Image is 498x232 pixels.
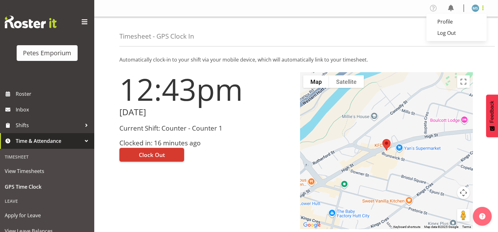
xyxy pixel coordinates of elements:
button: Drag Pegman onto the map to open Street View [457,209,470,222]
p: Automatically clock-in to your shift via your mobile device, which will automatically link to you... [119,56,473,63]
span: Shifts [16,121,82,130]
button: Show street map [303,75,329,88]
a: Log Out [426,27,487,39]
h1: 12:43pm [119,72,293,106]
h4: Timesheet - GPS Clock In [119,33,194,40]
div: Timesheet [2,150,93,163]
span: Roster [16,89,91,99]
a: GPS Time Clock [2,179,93,195]
span: GPS Time Clock [5,182,90,192]
img: Rosterit website logo [5,16,57,28]
div: Leave [2,195,93,208]
h3: Current Shift: Counter - Counter 1 [119,125,293,132]
span: Map data ©2025 Google [424,225,458,229]
span: Time & Attendance [16,136,82,146]
button: Feedback - Show survey [486,94,498,137]
span: Apply for Leave [5,211,90,220]
a: View Timesheets [2,163,93,179]
span: View Timesheets [5,166,90,176]
div: Petes Emporium [23,48,71,58]
a: Profile [426,16,487,27]
button: Toggle fullscreen view [457,75,470,88]
button: Keyboard shortcuts [393,225,420,229]
a: Terms (opens in new tab) [462,225,471,229]
span: Feedback [489,101,495,123]
button: Clock Out [119,148,184,162]
span: Inbox [16,105,91,114]
button: Show satellite imagery [329,75,364,88]
h3: Clocked in: 16 minutes ago [119,139,293,147]
img: Google [302,221,322,229]
button: Map camera controls [457,186,470,199]
a: Open this area in Google Maps (opens a new window) [302,221,322,229]
span: Clock Out [139,151,165,159]
a: Apply for Leave [2,208,93,223]
img: maureen-sellwood712.jpg [472,4,479,12]
img: help-xxl-2.png [479,213,485,219]
h2: [DATE] [119,107,293,117]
